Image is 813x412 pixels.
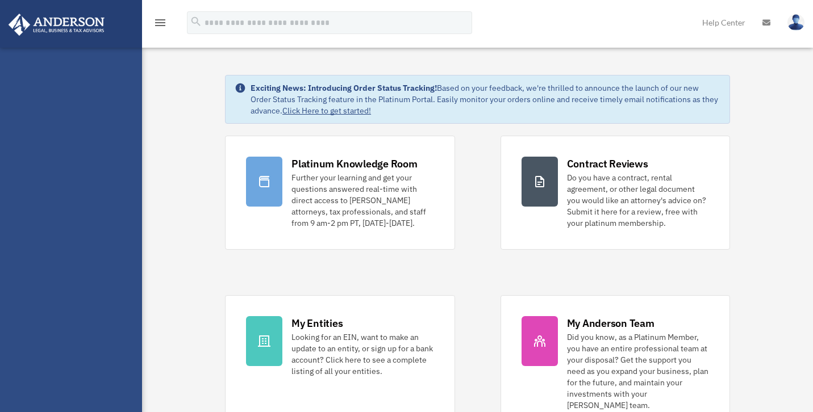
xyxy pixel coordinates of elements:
a: Contract Reviews Do you have a contract, rental agreement, or other legal document you would like... [501,136,730,250]
i: menu [153,16,167,30]
div: Do you have a contract, rental agreement, or other legal document you would like an attorney's ad... [567,172,709,229]
img: Anderson Advisors Platinum Portal [5,14,108,36]
div: Did you know, as a Platinum Member, you have an entire professional team at your disposal? Get th... [567,331,709,411]
div: Contract Reviews [567,157,648,171]
img: User Pic [787,14,804,31]
div: My Anderson Team [567,316,654,330]
a: Click Here to get started! [282,106,371,116]
a: Platinum Knowledge Room Further your learning and get your questions answered real-time with dire... [225,136,455,250]
div: Platinum Knowledge Room [291,157,418,171]
div: Looking for an EIN, want to make an update to an entity, or sign up for a bank account? Click her... [291,331,433,377]
i: search [190,15,202,28]
div: Further your learning and get your questions answered real-time with direct access to [PERSON_NAM... [291,172,433,229]
a: menu [153,20,167,30]
strong: Exciting News: Introducing Order Status Tracking! [251,83,437,93]
div: Based on your feedback, we're thrilled to announce the launch of our new Order Status Tracking fe... [251,82,720,116]
div: My Entities [291,316,343,330]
